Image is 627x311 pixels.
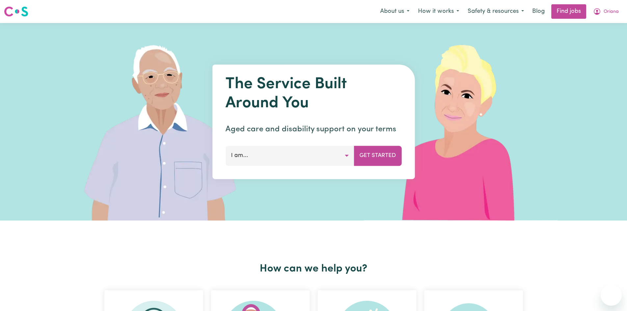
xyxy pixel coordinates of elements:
[4,6,28,17] img: Careseekers logo
[225,146,354,166] button: I am...
[463,5,528,18] button: Safety & resources
[354,146,402,166] button: Get Started
[376,5,414,18] button: About us
[551,4,586,19] a: Find jobs
[601,285,622,306] iframe: Button to launch messaging window
[528,4,549,19] a: Blog
[414,5,463,18] button: How it works
[225,123,402,135] p: Aged care and disability support on your terms
[589,5,623,18] button: My Account
[225,75,402,113] h1: The Service Built Around You
[100,263,527,275] h2: How can we help you?
[604,8,619,15] span: Oriana
[4,4,28,19] a: Careseekers logo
